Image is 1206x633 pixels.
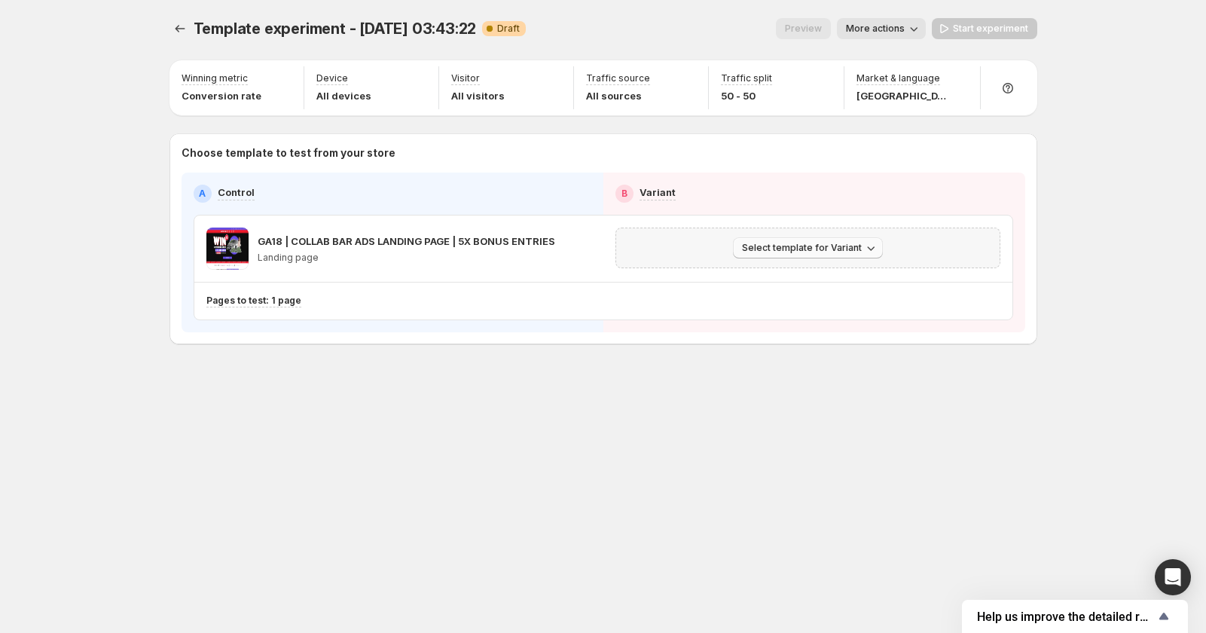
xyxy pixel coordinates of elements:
span: Draft [497,23,520,35]
h2: B [621,188,627,200]
p: Visitor [451,72,480,84]
p: Choose template to test from your store [182,145,1025,161]
p: GA18 | COLLAB BAR ADS LANDING PAGE | 5X BONUS ENTRIES [258,234,555,249]
p: All visitors [451,88,505,103]
p: Landing page [258,252,555,264]
h2: A [199,188,206,200]
p: Winning metric [182,72,248,84]
span: Help us improve the detailed report for A/B campaigns [977,610,1155,624]
img: GA18 | COLLAB BAR ADS LANDING PAGE | 5X BONUS ENTRIES [206,228,249,270]
p: Market & language [856,72,940,84]
p: All sources [586,88,650,103]
span: Select template for Variant [742,242,862,254]
p: [GEOGRAPHIC_DATA] [856,88,947,103]
p: All devices [316,88,371,103]
p: 50 - 50 [721,88,772,103]
button: Experiments [169,18,191,39]
p: Variant [640,185,676,200]
div: Open Intercom Messenger [1155,559,1191,595]
span: More actions [846,23,905,35]
button: Select template for Variant [733,237,883,258]
p: Pages to test: 1 page [206,295,301,307]
p: Conversion rate [182,88,261,103]
span: Template experiment - [DATE] 03:43:22 [194,20,477,38]
p: Device [316,72,348,84]
button: Show survey - Help us improve the detailed report for A/B campaigns [977,607,1173,625]
button: More actions [837,18,926,39]
p: Traffic split [721,72,772,84]
p: Traffic source [586,72,650,84]
p: Control [218,185,255,200]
